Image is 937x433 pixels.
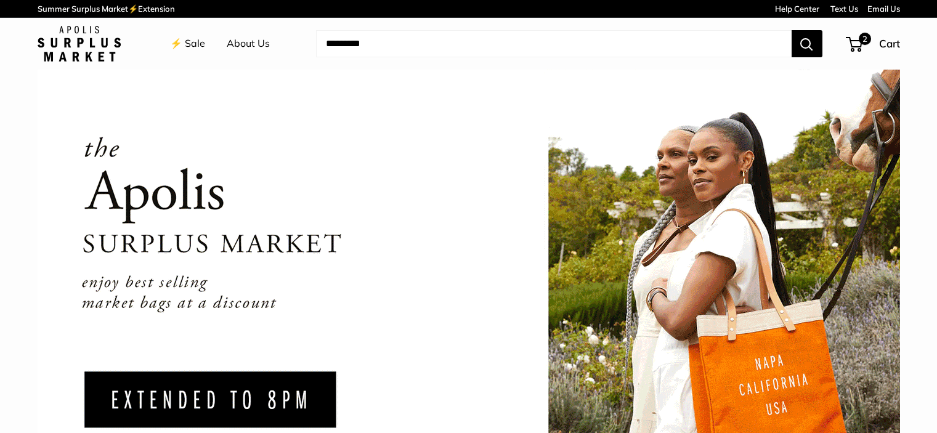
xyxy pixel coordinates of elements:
[38,26,121,62] img: Apolis: Surplus Market
[316,30,792,57] input: Search...
[227,34,270,53] a: About Us
[792,30,822,57] button: Search
[858,33,870,45] span: 2
[830,4,858,14] a: Text Us
[775,4,819,14] a: Help Center
[879,37,900,50] span: Cart
[867,4,900,14] a: Email Us
[170,34,205,53] a: ⚡️ Sale
[847,34,900,54] a: 2 Cart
